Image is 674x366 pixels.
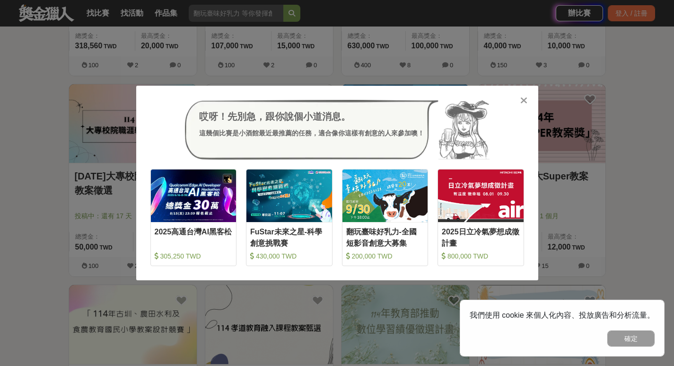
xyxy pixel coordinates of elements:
a: Cover Image翻玩臺味好乳力-全國短影音創意大募集 200,000 TWD [342,169,429,266]
div: 200,000 TWD [346,251,424,261]
img: Cover Image [246,170,332,222]
img: Avatar [438,100,490,160]
img: Cover Image [151,170,236,222]
a: Cover Image2025日立冷氣夢想成徵計畫 800,000 TWD [438,169,524,266]
img: Cover Image [342,170,428,222]
div: 哎呀！先別急，跟你說個小道消息。 [199,109,424,124]
span: 我們使用 cookie 來個人化內容、投放廣告和分析流量。 [470,311,655,319]
div: 430,000 TWD [250,251,328,261]
div: 2025高通台灣AI黑客松 [155,226,233,248]
div: 翻玩臺味好乳力-全國短影音創意大募集 [346,226,424,248]
a: Cover Image2025高通台灣AI黑客松 305,250 TWD [150,169,237,266]
div: 2025日立冷氣夢想成徵計畫 [442,226,520,248]
div: FuStar未來之星-科學創意挑戰賽 [250,226,328,248]
img: Cover Image [438,170,524,222]
a: Cover ImageFuStar未來之星-科學創意挑戰賽 430,000 TWD [246,169,333,266]
button: 確定 [607,330,655,347]
div: 800,000 TWD [442,251,520,261]
div: 這幾個比賽是小酒館最近最推薦的任務，適合像你這樣有創意的人來參加噢！ [199,128,424,138]
div: 305,250 TWD [155,251,233,261]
